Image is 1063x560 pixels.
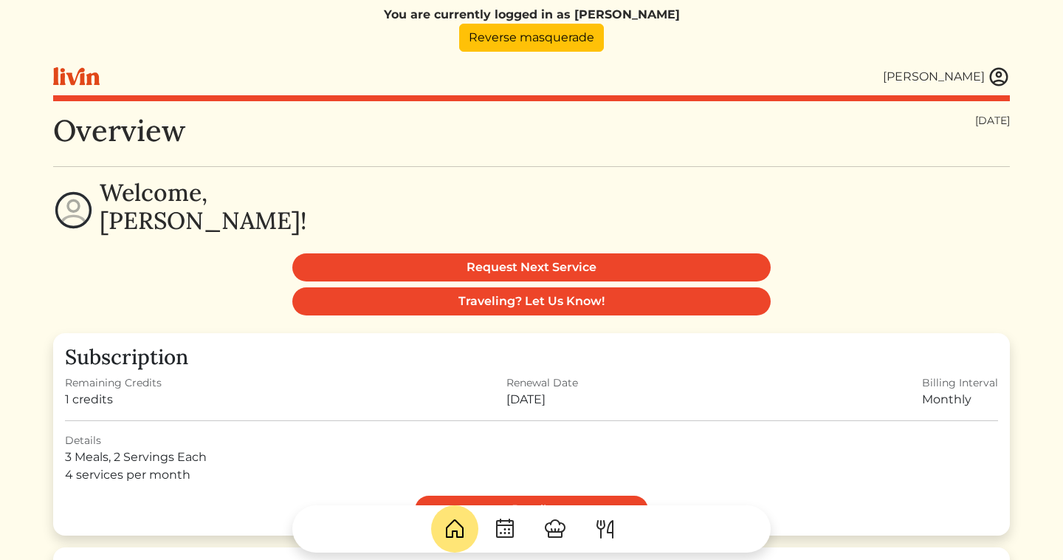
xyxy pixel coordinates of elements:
[594,517,617,541] img: ForkKnife-55491504ffdb50bab0c1e09e7649658475375261d09fd45db06cec23bce548bf.svg
[65,466,998,484] div: 4 services per month
[922,375,998,391] div: Billing Interval
[65,433,998,448] div: Details
[543,517,567,541] img: ChefHat-a374fb509e4f37eb0702ca99f5f64f3b6956810f32a249b33092029f8484b388.svg
[443,517,467,541] img: House-9bf13187bcbb5817f509fe5e7408150f90897510c4275e13d0d5fca38e0b5951.svg
[65,375,162,391] div: Remaining Credits
[988,66,1010,88] img: user_account-e6e16d2ec92f44fc35f99ef0dc9cddf60790bfa021a6ecb1c896eb5d2907b31c.svg
[292,253,771,281] a: Request Next Service
[53,67,100,86] img: livin-logo-a0d97d1a881af30f6274990eb6222085a2533c92bbd1e4f22c21b4f0d0e3210c.svg
[922,391,998,409] div: Monthly
[506,391,578,409] div: [DATE]
[65,391,162,409] div: 1 credits
[53,113,185,148] h1: Overview
[975,113,1010,129] div: [DATE]
[459,24,604,52] a: Reverse masquerade
[506,375,578,391] div: Renewal Date
[292,287,771,315] a: Traveling? Let Us Know!
[53,190,94,231] img: profile-circle-6dcd711754eaac681cb4e5fa6e5947ecf152da99a3a386d1f417117c42b37ef2.svg
[493,517,517,541] img: CalendarDots-5bcf9d9080389f2a281d69619e1c85352834be518fbc73d9501aef674afc0d57.svg
[65,448,998,466] div: 3 Meals, 2 Servings Each
[883,68,985,86] div: [PERSON_NAME]
[65,345,998,370] h3: Subscription
[100,179,306,236] h2: Welcome, [PERSON_NAME]!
